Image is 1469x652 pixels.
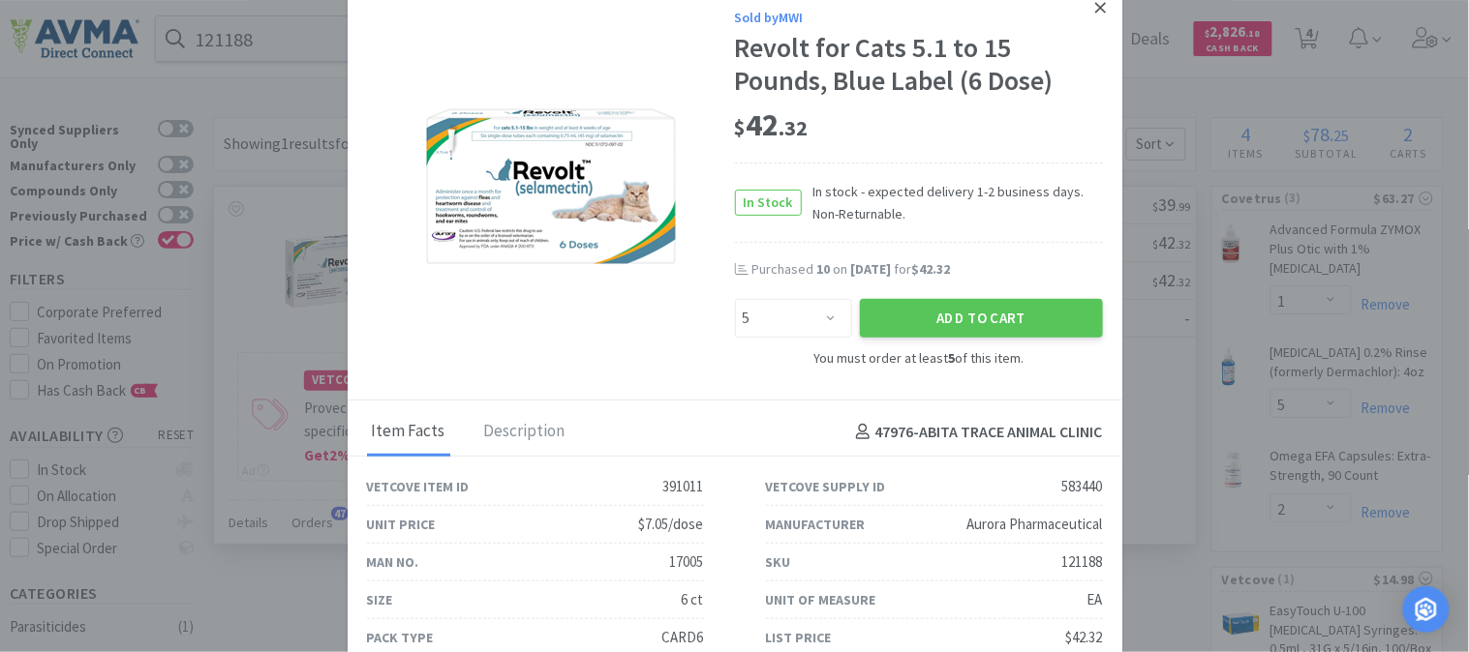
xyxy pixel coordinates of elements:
div: Vetcove Supply ID [766,476,886,497]
div: Aurora Pharmaceutical [967,513,1103,536]
div: Vetcove Item ID [367,476,470,497]
div: Description [479,408,570,457]
div: Size [367,589,393,610]
span: . 32 [780,114,809,141]
div: Man No. [367,551,419,573]
div: 583440 [1062,475,1103,498]
div: You must order at least of this item. [735,347,1103,369]
span: In stock - expected delivery 1-2 business days. Non-Returnable. [802,181,1103,224]
div: 6 ct [682,588,704,611]
div: Item Facts [367,408,450,457]
div: Revolt for Cats 5.1 to 15 Pounds, Blue Label (6 Dose) [735,32,1103,97]
img: 49dcf898fcbc499fbc761f3d8d2f59f7_583440.png [406,93,696,282]
span: $ [735,114,747,141]
div: Unit of Measure [766,589,876,610]
div: $42.32 [1066,626,1103,649]
div: 17005 [670,550,704,574]
div: Purchased on for [752,260,1103,280]
div: CARD6 [662,626,704,649]
div: Unit Price [367,514,436,535]
div: Manufacturer [766,514,866,535]
div: Pack Type [367,627,434,648]
div: $7.05/dose [639,513,704,536]
h4: 47976 - ABITA TRACE ANIMAL CLINIC [848,420,1103,445]
button: Add to Cart [860,299,1103,338]
div: SKU [766,551,791,573]
span: In Stock [736,191,801,215]
span: 10 [817,260,831,278]
span: 42 [735,105,809,144]
strong: 5 [948,349,955,367]
span: [DATE] [851,260,892,278]
div: 391011 [663,475,704,498]
div: Open Intercom Messenger [1403,586,1450,633]
div: Sold by MWI [735,7,1103,28]
div: 121188 [1062,550,1103,574]
div: List Price [766,627,832,648]
span: $42.32 [912,260,951,278]
div: EA [1087,588,1103,611]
